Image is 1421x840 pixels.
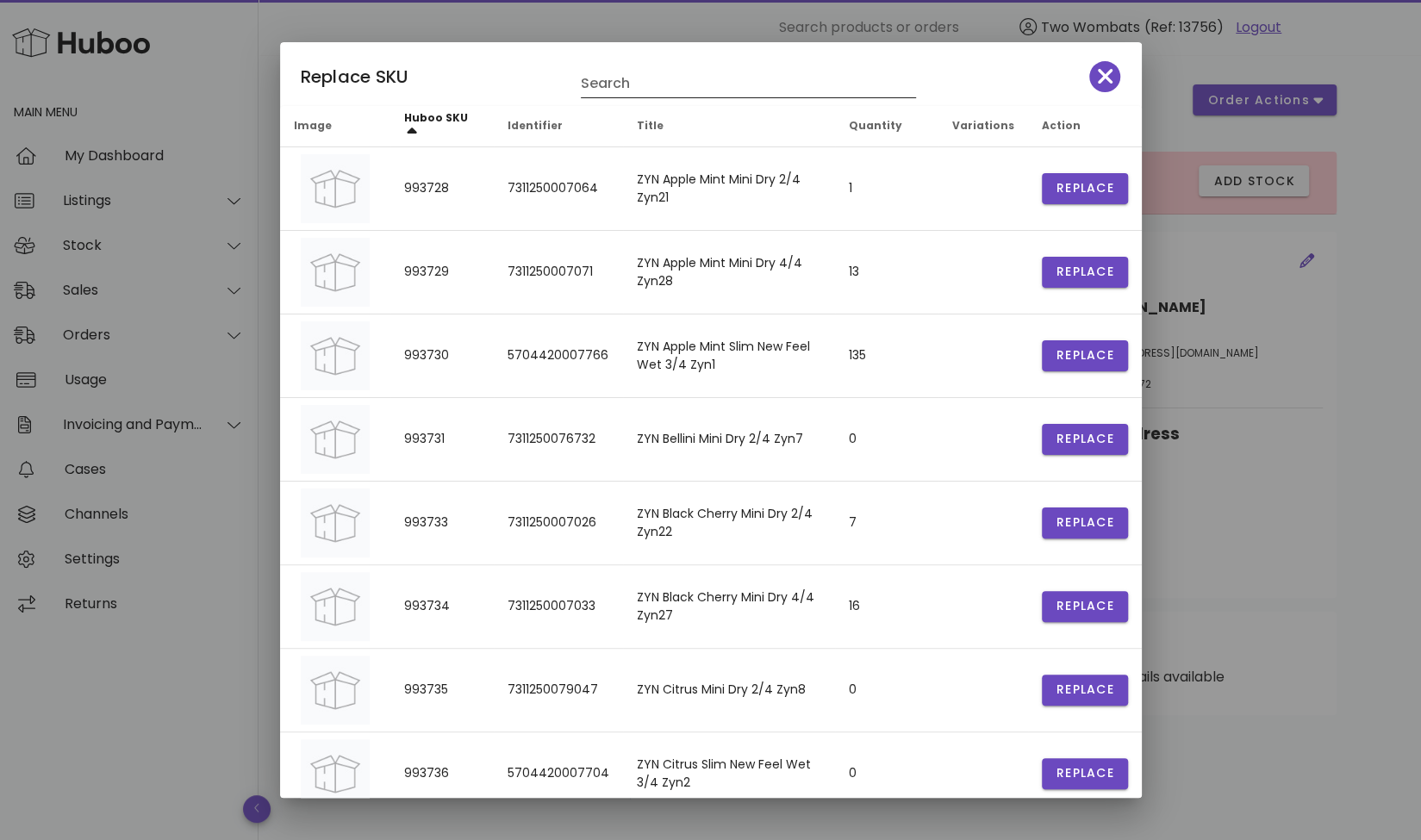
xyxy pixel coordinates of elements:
[1056,179,1114,197] span: Replace
[623,398,835,482] td: ZYN Bellini Mini Dry 2/4 Zyn7
[404,110,468,125] span: Huboo SKU
[1056,430,1114,448] span: Replace
[1042,173,1128,204] button: Replace
[835,147,938,231] td: 1
[508,118,563,133] span: Identifier
[1056,346,1114,364] span: Replace
[938,106,1028,147] th: Variations
[1056,513,1114,532] span: Replace
[835,314,938,398] td: 135
[623,565,835,649] td: ZYN Black Cherry Mini Dry 4/4 Zyn27
[835,649,938,732] td: 0
[1028,106,1142,147] th: Action
[623,147,835,231] td: ZYN Apple Mint Mini Dry 2/4 Zyn21
[1042,507,1128,538] button: Replace
[294,118,332,133] span: Image
[390,314,494,398] td: 993730
[494,314,623,398] td: 5704420007766
[494,732,623,816] td: 5704420007704
[494,231,623,314] td: 7311250007071
[623,106,835,147] th: Title: Not sorted. Activate to sort ascending.
[835,398,938,482] td: 0
[494,565,623,649] td: 7311250007033
[280,106,390,147] th: Image
[623,314,835,398] td: ZYN Apple Mint Slim New Feel Wet 3/4 Zyn1
[494,649,623,732] td: 7311250079047
[390,732,494,816] td: 993736
[1056,263,1114,281] span: Replace
[494,482,623,565] td: 7311250007026
[1042,257,1128,288] button: Replace
[623,231,835,314] td: ZYN Apple Mint Mini Dry 4/4 Zyn28
[1042,118,1081,133] span: Action
[1056,764,1114,782] span: Replace
[494,147,623,231] td: 7311250007064
[835,231,938,314] td: 13
[1042,758,1128,789] button: Replace
[1042,591,1128,622] button: Replace
[390,231,494,314] td: 993729
[1042,675,1128,706] button: Replace
[835,565,938,649] td: 16
[494,106,623,147] th: Identifier: Not sorted. Activate to sort ascending.
[1042,340,1128,371] button: Replace
[390,106,494,147] th: Huboo SKU: Sorted ascending. Activate to sort descending.
[1042,424,1128,455] button: Replace
[494,398,623,482] td: 7311250076732
[623,482,835,565] td: ZYN Black Cherry Mini Dry 2/4 Zyn22
[835,732,938,816] td: 0
[623,732,835,816] td: ZYN Citrus Slim New Feel Wet 3/4 Zyn2
[390,147,494,231] td: 993728
[390,398,494,482] td: 993731
[835,106,938,147] th: Quantity
[637,118,664,133] span: Title
[390,482,494,565] td: 993733
[835,482,938,565] td: 7
[390,649,494,732] td: 993735
[623,649,835,732] td: ZYN Citrus Mini Dry 2/4 Zyn8
[1056,681,1114,699] span: Replace
[280,42,1142,106] div: Replace SKU
[952,118,1014,133] span: Variations
[849,118,902,133] span: Quantity
[1056,597,1114,615] span: Replace
[390,565,494,649] td: 993734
